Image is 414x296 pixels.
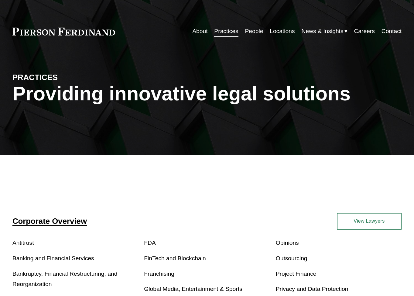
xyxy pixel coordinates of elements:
[301,25,347,37] a: folder dropdown
[381,25,402,37] a: Contact
[12,72,110,82] h4: PRACTICES
[12,271,118,288] a: Bankruptcy, Financial Restructuring, and Reorganization
[245,25,263,37] a: People
[12,217,87,225] a: Corporate Overview
[337,213,402,230] a: View Lawyers
[144,271,174,277] a: Franchising
[12,82,402,105] h1: Providing innovative legal solutions
[192,25,207,37] a: About
[270,25,295,37] a: Locations
[276,255,307,261] a: Outsourcing
[12,255,94,261] a: Banking and Financial Services
[276,240,299,246] a: Opinions
[144,240,156,246] a: FDA
[276,271,316,277] a: Project Finance
[12,240,34,246] a: Antitrust
[301,26,343,37] span: News & Insights
[144,255,206,261] a: FinTech and Blockchain
[276,286,348,292] a: Privacy and Data Protection
[354,25,375,37] a: Careers
[144,286,242,292] a: Global Media, Entertainment & Sports
[214,25,238,37] a: Practices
